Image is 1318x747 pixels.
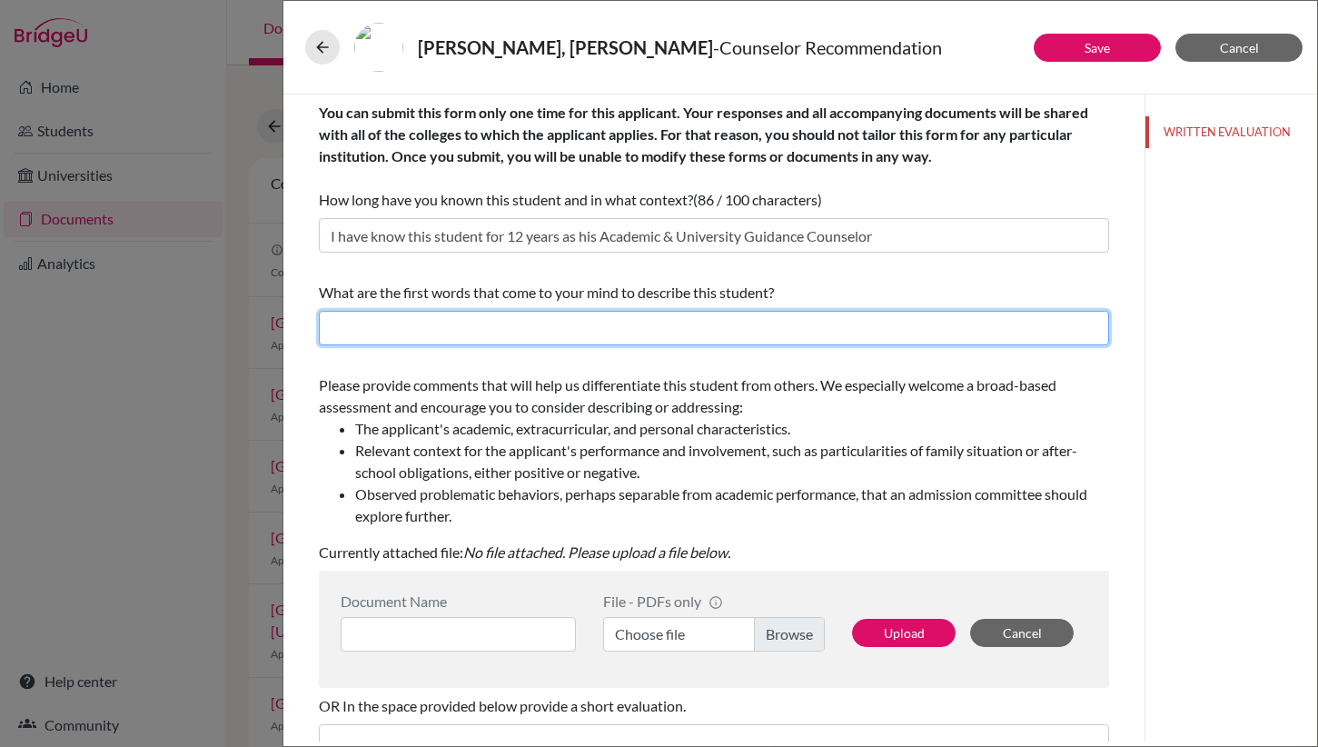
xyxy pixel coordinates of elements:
[319,104,1088,164] b: You can submit this form only one time for this applicant. Your responses and all accompanying do...
[603,593,825,610] div: File - PDFs only
[603,617,825,652] label: Choose file
[355,483,1109,527] li: Observed problematic behaviors, perhaps separable from academic performance, that an admission co...
[463,543,730,561] i: No file attached. Please upload a file below.
[852,619,956,647] button: Upload
[1145,116,1317,148] button: WRITTEN EVALUATION
[970,619,1074,647] button: Cancel
[319,367,1109,571] div: Currently attached file:
[319,104,1088,208] span: How long have you known this student and in what context?
[355,418,1109,440] li: The applicant's academic, extracurricular, and personal characteristics.
[355,440,1109,483] li: Relevant context for the applicant's performance and involvement, such as particularities of fami...
[418,36,713,58] strong: [PERSON_NAME], [PERSON_NAME]
[709,595,723,610] span: info
[341,593,576,610] div: Document Name
[713,36,942,58] span: - Counselor Recommendation
[319,376,1109,527] span: Please provide comments that will help us differentiate this student from others. We especially w...
[693,191,822,208] span: (86 / 100 characters)
[319,284,774,301] span: What are the first words that come to your mind to describe this student?
[319,697,686,714] span: OR In the space provided below provide a short evaluation.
